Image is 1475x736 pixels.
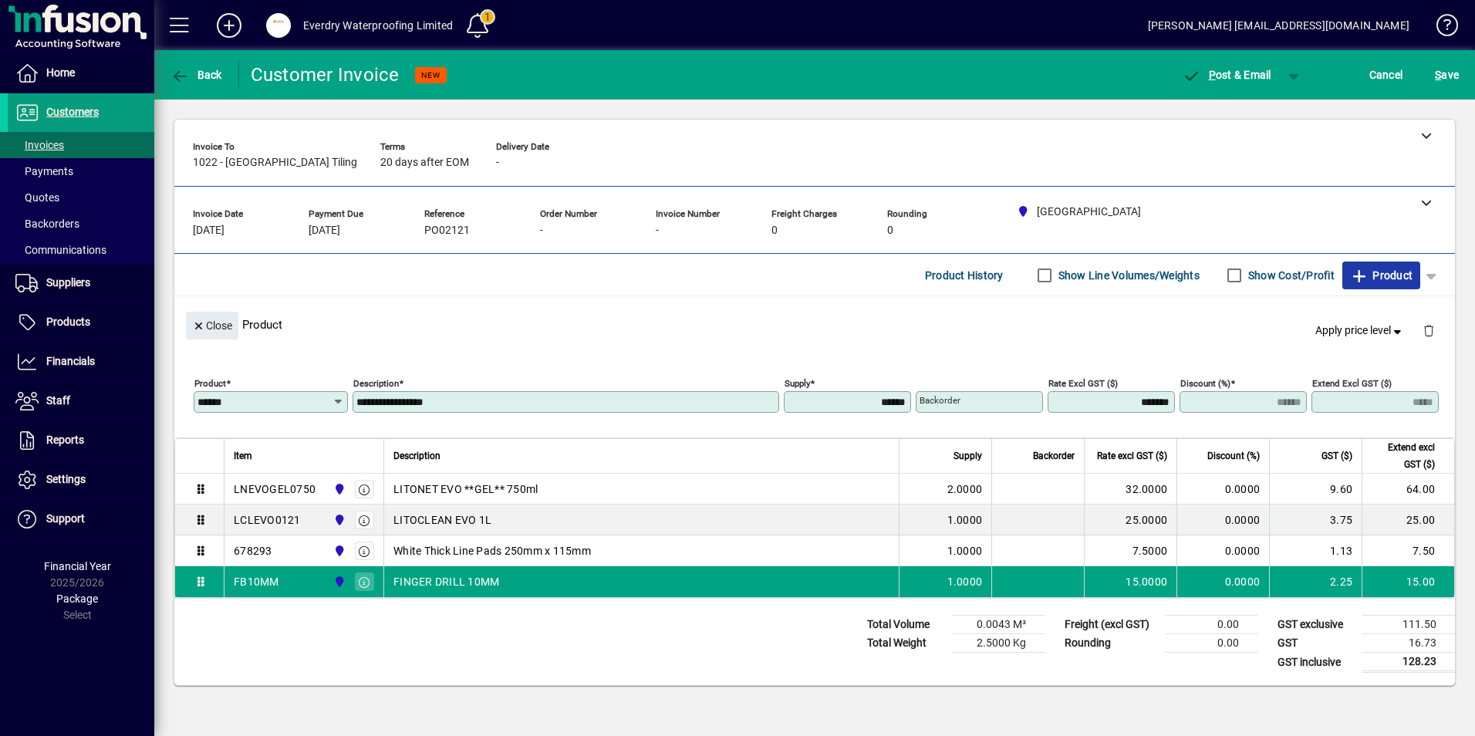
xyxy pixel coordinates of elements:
td: 2.5000 Kg [952,634,1045,653]
span: - [540,225,543,237]
a: Invoices [8,132,154,158]
span: Financials [46,355,95,367]
td: Total Volume [859,616,952,634]
mat-label: Rate excl GST ($) [1048,378,1118,389]
span: Payments [15,165,73,177]
span: P [1209,69,1216,81]
span: Products [46,316,90,328]
td: 0.0043 M³ [952,616,1045,634]
span: Customers [46,106,99,118]
span: Queenstown [329,573,347,590]
span: Rate excl GST ($) [1097,447,1167,464]
div: [PERSON_NAME] [EMAIL_ADDRESS][DOMAIN_NAME] [1148,13,1409,38]
span: Product History [925,263,1004,288]
span: Settings [46,473,86,485]
a: Knowledge Base [1425,3,1456,53]
td: 3.75 [1269,505,1362,535]
span: Product [1350,263,1413,288]
td: 0.0000 [1176,505,1269,535]
td: GST exclusive [1270,616,1362,634]
span: LITONET EVO **GEL** 750ml [393,481,538,497]
span: 0 [771,225,778,237]
button: Post & Email [1174,61,1279,89]
button: Close [186,312,238,339]
td: 0.0000 [1176,535,1269,566]
a: Quotes [8,184,154,211]
span: 0 [887,225,893,237]
td: 0.00 [1165,634,1257,653]
span: 1.0000 [947,543,983,559]
span: GST ($) [1321,447,1352,464]
td: 9.60 [1269,474,1362,505]
span: PO02121 [424,225,470,237]
span: 1.0000 [947,574,983,589]
span: Communications [15,244,106,256]
app-page-header-button: Delete [1410,323,1447,337]
button: Product History [919,262,1010,289]
a: Support [8,500,154,538]
span: Suppliers [46,276,90,289]
span: 1.0000 [947,512,983,528]
span: LITOCLEAN EVO 1L [393,512,491,528]
span: Backorders [15,218,79,230]
div: 25.0000 [1094,512,1167,528]
span: [DATE] [193,225,224,237]
span: Cancel [1369,62,1403,87]
span: Financial Year [44,560,111,572]
label: Show Cost/Profit [1245,268,1335,283]
td: 25.00 [1362,505,1454,535]
button: Save [1431,61,1463,89]
span: Extend excl GST ($) [1372,439,1435,473]
span: Description [393,447,440,464]
span: Queenstown [329,511,347,528]
div: 32.0000 [1094,481,1167,497]
app-page-header-button: Close [182,318,242,332]
button: Profile [254,12,303,39]
span: Item [234,447,252,464]
button: Product [1342,262,1420,289]
a: Payments [8,158,154,184]
a: Settings [8,461,154,499]
td: 2.25 [1269,566,1362,597]
span: Quotes [15,191,59,204]
span: Backorder [1033,447,1075,464]
span: 20 days after EOM [380,157,469,169]
span: Queenstown [329,481,347,498]
label: Show Line Volumes/Weights [1055,268,1200,283]
app-page-header-button: Back [154,61,239,89]
div: Product [174,296,1455,353]
mat-label: Description [353,378,399,389]
span: 1022 - [GEOGRAPHIC_DATA] Tiling [193,157,357,169]
span: White Thick Line Pads 250mm x 115mm [393,543,591,559]
button: Add [204,12,254,39]
td: 64.00 [1362,474,1454,505]
mat-label: Extend excl GST ($) [1312,378,1392,389]
span: NEW [421,70,440,80]
a: Communications [8,237,154,263]
button: Delete [1410,312,1447,349]
td: Rounding [1057,634,1165,653]
span: Back [170,69,222,81]
div: 678293 [234,543,272,559]
span: ost & Email [1182,69,1271,81]
div: LCLEVO0121 [234,512,301,528]
div: Everdry Waterproofing Limited [303,13,453,38]
div: LNEVOGEL0750 [234,481,316,497]
td: 111.50 [1362,616,1455,634]
a: Financials [8,343,154,381]
td: GST [1270,634,1362,653]
span: Supply [954,447,982,464]
span: Close [192,313,232,339]
mat-label: Discount (%) [1180,378,1230,389]
button: Back [167,61,226,89]
span: Package [56,593,98,605]
td: 128.23 [1362,653,1455,672]
a: Staff [8,382,154,420]
span: Queenstown [329,542,347,559]
td: 16.73 [1362,634,1455,653]
td: Total Weight [859,634,952,653]
span: - [496,157,499,169]
td: 0.00 [1165,616,1257,634]
div: FB10MM [234,574,279,589]
span: Home [46,66,75,79]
